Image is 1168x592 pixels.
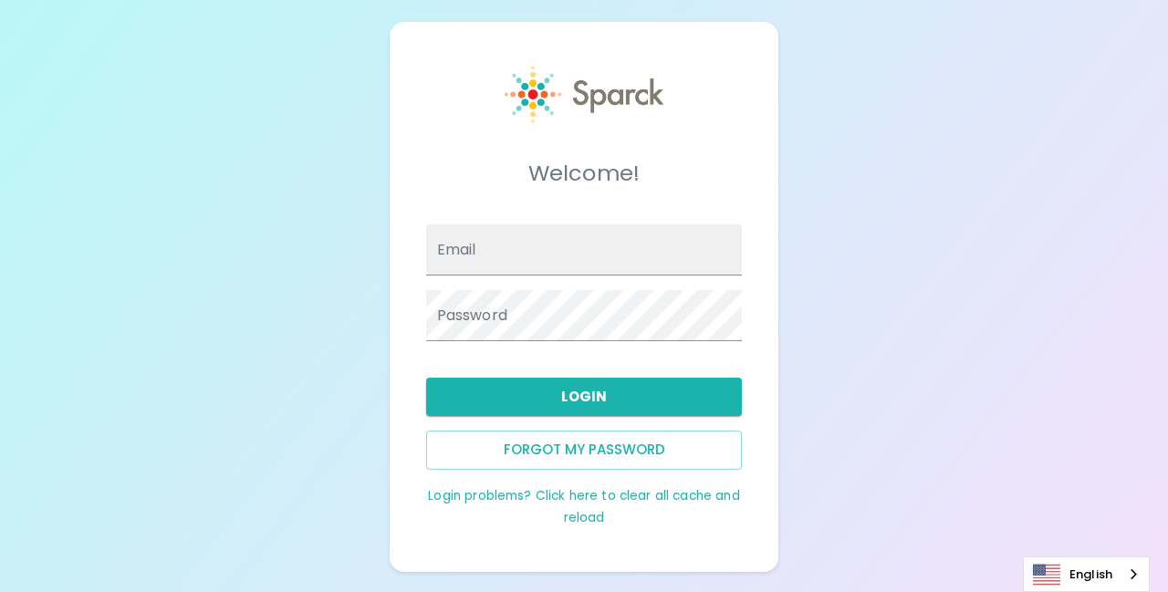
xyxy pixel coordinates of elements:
[1023,556,1150,592] aside: Language selected: English
[426,159,743,188] h5: Welcome!
[1024,557,1149,591] a: English
[426,431,743,469] button: Forgot my password
[1023,556,1150,592] div: Language
[505,66,662,123] img: Sparck logo
[428,487,739,526] a: Login problems? Click here to clear all cache and reload
[426,378,743,416] button: Login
